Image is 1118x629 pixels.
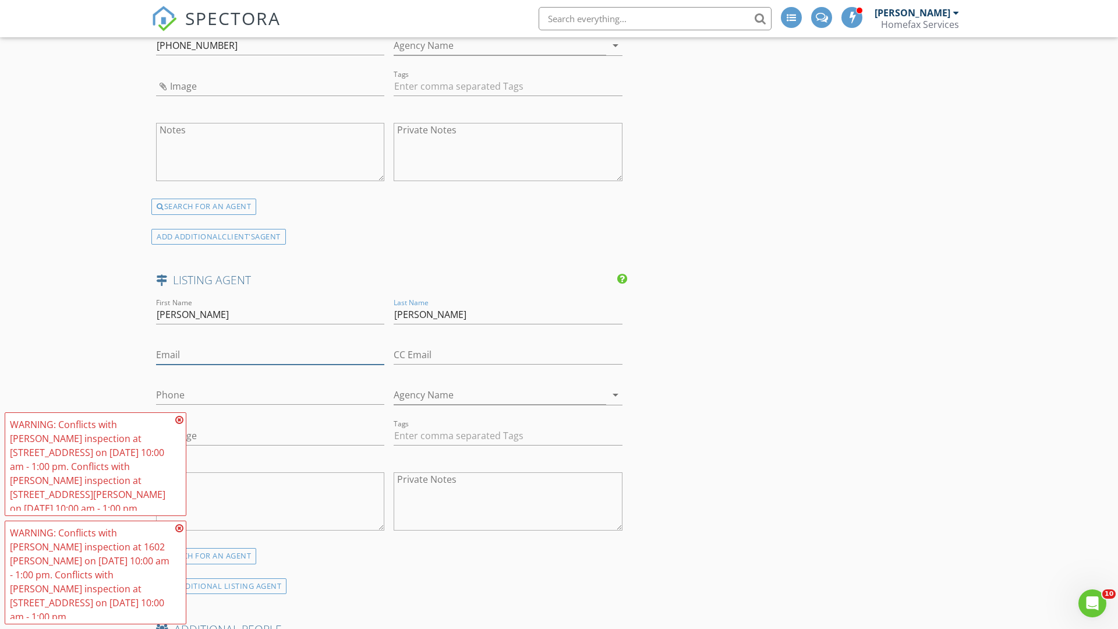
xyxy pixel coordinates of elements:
[156,77,384,96] input: Image
[222,231,255,242] span: client's
[151,229,286,245] div: ADD ADDITIONAL AGENT
[608,388,622,402] i: arrow_drop_down
[10,418,172,515] div: WARNING: Conflicts with [PERSON_NAME] inspection at [STREET_ADDRESS] on [DATE] 10:00 am - 1:00 pm...
[151,548,256,564] div: SEARCH FOR AN AGENT
[875,7,950,19] div: [PERSON_NAME]
[151,199,256,215] div: SEARCH FOR AN AGENT
[156,426,384,446] input: Image
[10,526,172,624] div: WARNING: Conflicts with [PERSON_NAME] inspection at 1602 [PERSON_NAME] on [DATE] 10:00 am - 1:00 ...
[151,6,177,31] img: The Best Home Inspection Software - Spectora
[1078,589,1106,617] iframe: Intercom live chat
[151,16,281,40] a: SPECTORA
[539,7,772,30] input: Search everything...
[1102,589,1116,599] span: 10
[156,472,384,531] textarea: Notes
[881,19,959,30] div: Homefax Services
[608,38,622,52] i: arrow_drop_down
[156,123,384,181] textarea: Notes
[156,273,622,288] h4: LISTING AGENT
[185,6,281,30] span: SPECTORA
[151,578,286,594] div: ADD ADDITIONAL LISTING AGENT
